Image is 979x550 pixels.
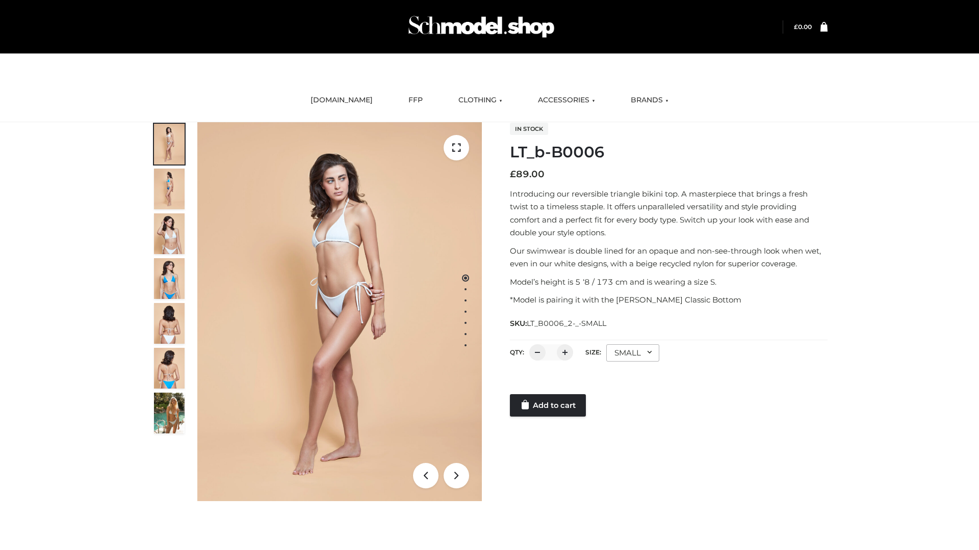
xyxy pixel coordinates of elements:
[510,187,828,239] p: Introducing our reversible triangle bikini top. A masterpiece that brings a fresh twist to a time...
[154,393,185,433] img: Arieltop_CloudNine_AzureSky2.jpg
[154,169,185,209] img: ArielClassicBikiniTop_CloudNine_AzureSky_OW114ECO_2-scaled.jpg
[527,319,606,328] span: LT_B0006_2-_-SMALL
[794,23,798,31] span: £
[794,23,812,31] a: £0.00
[510,143,828,161] h1: LT_b-B0006
[154,258,185,299] img: ArielClassicBikiniTop_CloudNine_AzureSky_OW114ECO_4-scaled.jpg
[510,394,586,417] a: Add to cart
[451,89,510,112] a: CLOTHING
[401,89,430,112] a: FFP
[510,123,548,135] span: In stock
[510,276,828,289] p: Model’s height is 5 ‘8 / 173 cm and is wearing a size S.
[794,23,812,31] bdi: 0.00
[510,317,607,329] span: SKU:
[510,348,524,356] label: QTY:
[510,293,828,307] p: *Model is pairing it with the [PERSON_NAME] Classic Bottom
[197,122,482,501] img: ArielClassicBikiniTop_CloudNine_AzureSky_OW114ECO_1
[585,348,601,356] label: Size:
[510,244,828,270] p: Our swimwear is double lined for an opaque and non-see-through look when wet, even in our white d...
[510,169,516,180] span: £
[606,344,659,362] div: SMALL
[154,303,185,344] img: ArielClassicBikiniTop_CloudNine_AzureSky_OW114ECO_7-scaled.jpg
[623,89,676,112] a: BRANDS
[154,124,185,164] img: ArielClassicBikiniTop_CloudNine_AzureSky_OW114ECO_1-scaled.jpg
[405,7,558,47] img: Schmodel Admin 964
[303,89,380,112] a: [DOMAIN_NAME]
[510,169,545,180] bdi: 89.00
[154,348,185,389] img: ArielClassicBikiniTop_CloudNine_AzureSky_OW114ECO_8-scaled.jpg
[530,89,603,112] a: ACCESSORIES
[154,213,185,254] img: ArielClassicBikiniTop_CloudNine_AzureSky_OW114ECO_3-scaled.jpg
